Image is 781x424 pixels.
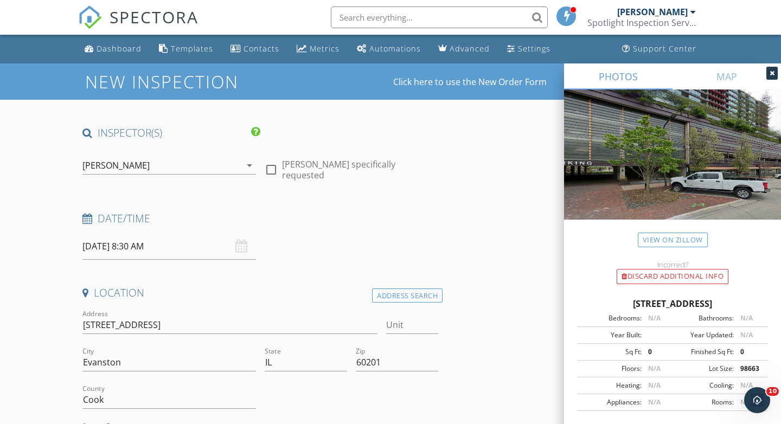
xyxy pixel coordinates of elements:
a: Automations (Basic) [353,39,425,59]
div: Cooling: [673,381,734,390]
div: Settings [518,43,550,54]
div: Dashboard [97,43,142,54]
div: Spotlight Inspection Services [587,17,696,28]
h1: New Inspection [85,72,325,91]
div: Lot Size: [673,364,734,374]
a: SPECTORA [78,15,199,37]
div: Address Search [372,288,443,303]
img: streetview [564,89,781,246]
div: Contacts [244,43,279,54]
div: Metrics [310,43,340,54]
a: PHOTOS [564,63,673,89]
span: N/A [740,397,753,407]
a: MAP [673,63,781,89]
div: Incorrect? [564,260,781,269]
input: Search everything... [331,7,548,28]
span: N/A [740,330,753,339]
div: Templates [171,43,213,54]
div: Bedrooms: [580,313,642,323]
span: N/A [740,381,753,390]
h4: Date/Time [82,211,438,226]
h4: INSPECTOR(S) [82,126,260,140]
span: N/A [648,381,661,390]
div: 98663 [734,364,765,374]
div: Floors: [580,364,642,374]
div: Year Built: [580,330,642,340]
span: N/A [648,364,661,373]
a: Settings [503,39,555,59]
div: Sq Ft: [580,347,642,357]
div: Advanced [450,43,490,54]
a: Dashboard [80,39,146,59]
a: Templates [155,39,217,59]
i: arrow_drop_down [243,159,256,172]
div: Finished Sq Ft: [673,347,734,357]
iframe: Intercom live chat [744,387,770,413]
a: Advanced [434,39,494,59]
div: [STREET_ADDRESS] [577,297,768,310]
span: 10 [766,387,779,396]
img: The Best Home Inspection Software - Spectora [78,5,102,29]
a: Click here to use the New Order Form [393,78,547,86]
div: Support Center [633,43,696,54]
a: Metrics [292,39,344,59]
div: [PERSON_NAME] [82,160,150,170]
div: Discard Additional info [617,269,728,284]
a: Contacts [226,39,284,59]
div: 0 [642,347,673,357]
div: [PERSON_NAME] [617,7,688,17]
a: Support Center [618,39,701,59]
span: N/A [648,397,661,407]
span: N/A [648,313,661,323]
div: Heating: [580,381,642,390]
div: 0 [734,347,765,357]
div: Bathrooms: [673,313,734,323]
input: Select date [82,233,256,260]
div: Year Updated: [673,330,734,340]
a: View on Zillow [638,233,708,247]
h4: Location [82,286,438,300]
label: [PERSON_NAME] specifically requested [282,159,438,181]
div: Rooms: [673,397,734,407]
div: Automations [369,43,421,54]
span: SPECTORA [110,5,199,28]
span: N/A [740,313,753,323]
div: Appliances: [580,397,642,407]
